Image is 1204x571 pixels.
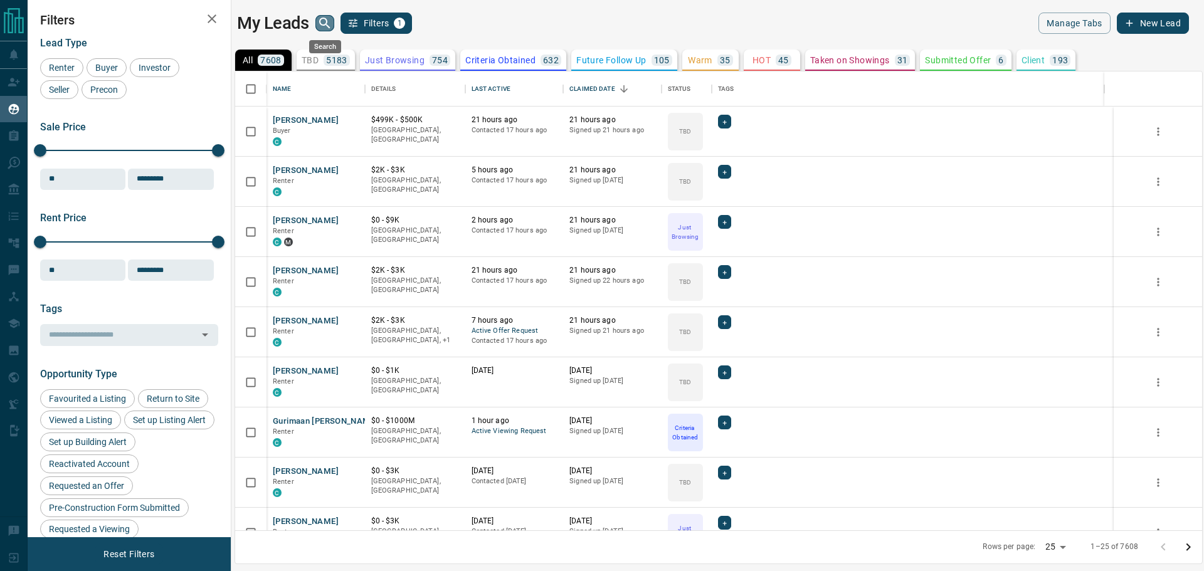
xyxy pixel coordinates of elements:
[142,394,204,404] span: Return to Site
[778,56,789,65] p: 45
[273,127,291,135] span: Buyer
[718,265,731,279] div: +
[669,223,702,241] p: Just Browsing
[569,466,655,476] p: [DATE]
[472,476,557,486] p: Contacted [DATE]
[472,365,557,376] p: [DATE]
[45,63,79,73] span: Renter
[679,377,691,387] p: TBD
[718,416,731,429] div: +
[273,528,294,536] span: Renter
[273,427,294,436] span: Renter
[569,516,655,526] p: [DATE]
[662,71,712,107] div: Status
[722,165,727,178] span: +
[1176,535,1201,560] button: Go to next page
[273,338,282,347] div: condos.ca
[273,288,282,296] div: condos.ca
[273,277,294,285] span: Renter
[472,71,510,107] div: Last Active
[472,326,557,337] span: Active Offer Request
[91,63,122,73] span: Buyer
[569,125,655,135] p: Signed up 21 hours ago
[129,415,210,425] span: Set up Listing Alert
[465,71,564,107] div: Last Active
[925,56,991,65] p: Submitted Offer
[273,488,282,497] div: condos.ca
[273,215,339,227] button: [PERSON_NAME]
[371,376,459,396] p: [GEOGRAPHIC_DATA], [GEOGRAPHIC_DATA]
[273,187,282,196] div: condos.ca
[569,215,655,226] p: 21 hours ago
[472,175,557,186] p: Contacted 17 hours ago
[1149,473,1168,492] button: more
[45,524,134,534] span: Requested a Viewing
[371,226,459,245] p: [GEOGRAPHIC_DATA], [GEOGRAPHIC_DATA]
[576,56,646,65] p: Future Follow Up
[720,56,731,65] p: 35
[1149,423,1168,442] button: more
[1149,323,1168,342] button: more
[543,56,559,65] p: 632
[897,56,908,65] p: 31
[40,58,83,77] div: Renter
[569,476,655,486] p: Signed up [DATE]
[40,454,139,473] div: Reactivated Account
[679,327,691,337] p: TBD
[40,80,78,99] div: Seller
[273,265,339,277] button: [PERSON_NAME]
[1052,56,1068,65] p: 193
[273,478,294,486] span: Renter
[273,327,294,335] span: Renter
[569,315,655,326] p: 21 hours ago
[718,315,731,329] div: +
[237,13,309,33] h1: My Leads
[569,365,655,376] p: [DATE]
[40,498,189,517] div: Pre-Construction Form Submitted
[472,115,557,125] p: 21 hours ago
[752,56,771,65] p: HOT
[395,19,404,28] span: 1
[371,115,459,125] p: $499K - $500K
[688,56,712,65] p: Warm
[273,365,339,377] button: [PERSON_NAME]
[1149,273,1168,291] button: more
[679,177,691,186] p: TBD
[273,177,294,185] span: Renter
[273,137,282,146] div: condos.ca
[722,516,727,529] span: +
[371,315,459,326] p: $2K - $3K
[472,526,557,537] p: Contacted [DATE]
[196,326,214,343] button: Open
[365,71,465,107] div: Details
[284,238,293,246] div: mrloft.ca
[40,368,117,380] span: Opportunity Type
[40,303,62,315] span: Tags
[371,125,459,145] p: [GEOGRAPHIC_DATA], [GEOGRAPHIC_DATA]
[569,526,655,537] p: Signed up [DATE]
[722,266,727,278] span: +
[40,389,135,408] div: Favourited a Listing
[82,80,127,99] div: Precon
[472,265,557,276] p: 21 hours ago
[1149,373,1168,392] button: more
[86,85,122,95] span: Precon
[472,276,557,286] p: Contacted 17 hours ago
[718,71,734,107] div: Tags
[371,365,459,376] p: $0 - $1K
[718,365,731,379] div: +
[273,71,292,107] div: Name
[40,520,139,538] div: Requested a Viewing
[569,265,655,276] p: 21 hours ago
[472,125,557,135] p: Contacted 17 hours ago
[679,478,691,487] p: TBD
[371,175,459,195] p: [GEOGRAPHIC_DATA], [GEOGRAPHIC_DATA]
[712,71,1104,107] div: Tags
[273,315,339,327] button: [PERSON_NAME]
[569,175,655,186] p: Signed up [DATE]
[273,227,294,235] span: Renter
[569,376,655,386] p: Signed up [DATE]
[569,165,655,175] p: 21 hours ago
[273,466,339,478] button: [PERSON_NAME]
[273,516,339,528] button: [PERSON_NAME]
